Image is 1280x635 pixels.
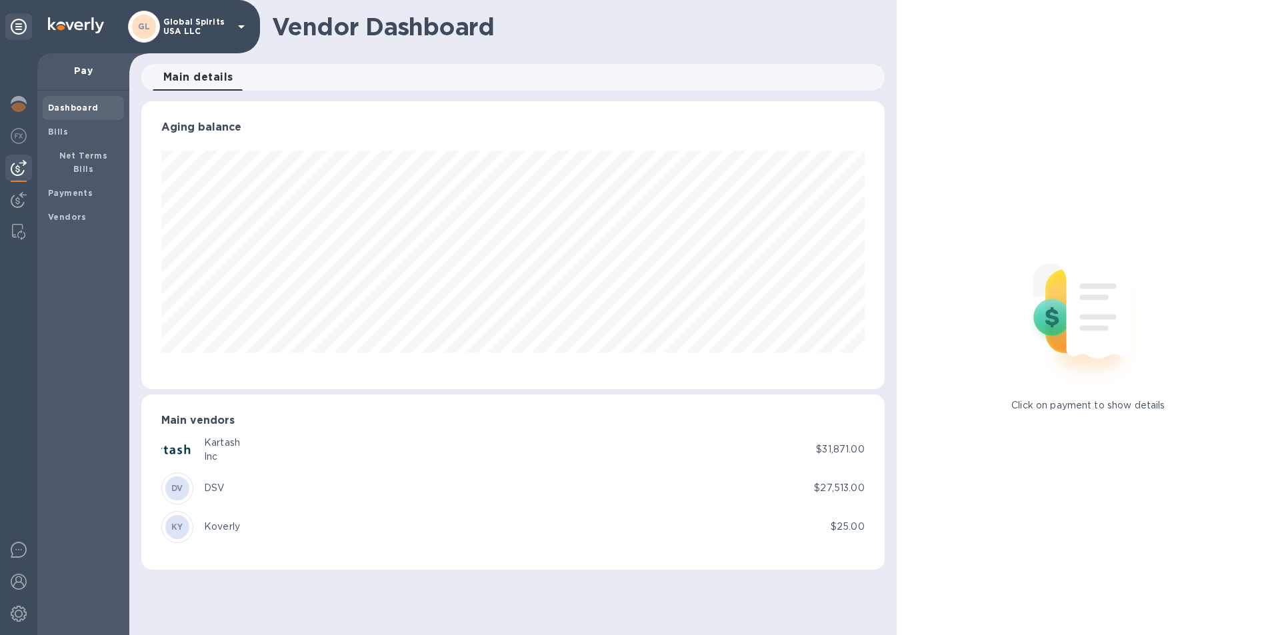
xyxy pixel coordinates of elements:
img: Foreign exchange [11,128,27,144]
b: Bills [48,127,68,137]
div: Kartash [204,436,240,450]
div: Unpin categories [5,13,32,40]
b: GL [138,21,151,31]
p: $27,513.00 [814,481,864,495]
div: Koverly [204,520,240,534]
p: Click on payment to show details [1011,398,1165,412]
b: Vendors [48,212,87,222]
b: Dashboard [48,103,99,113]
b: Net Terms Bills [59,151,108,174]
h3: Main vendors [161,414,865,427]
div: Inc [204,450,240,464]
div: DSV [204,481,225,495]
img: Logo [48,17,104,33]
p: $25.00 [831,520,865,534]
p: Pay [48,64,119,77]
p: $31,871.00 [816,442,864,456]
b: DV [171,483,183,493]
b: KY [171,522,183,532]
h3: Aging balance [161,121,865,134]
b: Payments [48,188,93,198]
span: Main details [163,68,233,87]
p: Global Spirits USA LLC [163,17,230,36]
h1: Vendor Dashboard [272,13,875,41]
